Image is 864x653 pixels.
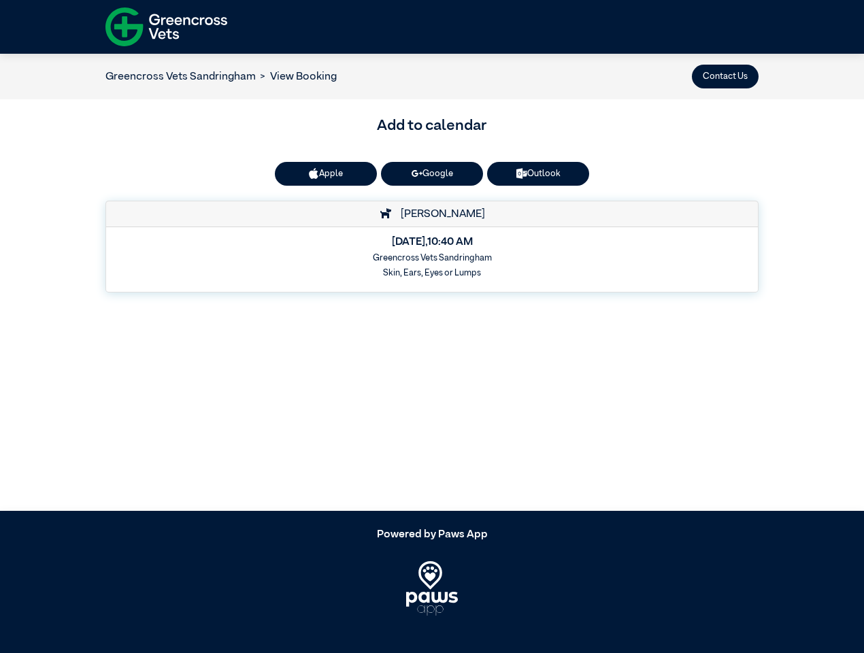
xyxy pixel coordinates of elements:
span: [PERSON_NAME] [394,209,485,220]
h6: Skin, Ears, Eyes or Lumps [115,268,749,278]
li: View Booking [256,69,337,85]
h3: Add to calendar [105,115,759,138]
nav: breadcrumb [105,69,337,85]
img: PawsApp [406,561,459,616]
a: Google [381,162,483,186]
a: Greencross Vets Sandringham [105,71,256,82]
a: Outlook [487,162,589,186]
h5: [DATE] , 10:40 AM [115,236,749,249]
img: f-logo [105,3,227,50]
h6: Greencross Vets Sandringham [115,253,749,263]
button: Contact Us [692,65,759,88]
h5: Powered by Paws App [105,529,759,541]
button: Apple [275,162,377,186]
